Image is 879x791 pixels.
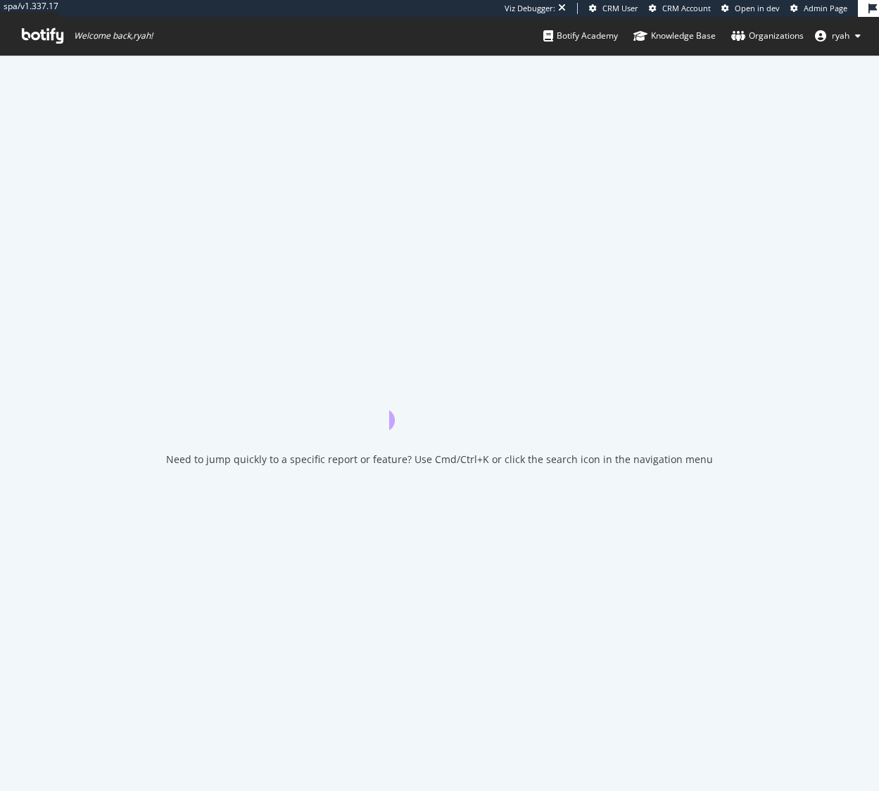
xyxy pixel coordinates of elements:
div: Need to jump quickly to a specific report or feature? Use Cmd/Ctrl+K or click the search icon in ... [166,453,713,467]
span: Admin Page [804,3,847,13]
button: ryah [804,25,872,47]
div: Knowledge Base [633,29,716,43]
span: ryah [832,30,849,42]
a: Botify Academy [543,17,618,55]
span: CRM User [602,3,638,13]
a: Knowledge Base [633,17,716,55]
div: Viz Debugger: [505,3,555,14]
a: Open in dev [721,3,780,14]
div: animation [389,379,491,430]
a: Organizations [731,17,804,55]
span: CRM Account [662,3,711,13]
a: CRM User [589,3,638,14]
span: Open in dev [735,3,780,13]
a: Admin Page [790,3,847,14]
div: Botify Academy [543,29,618,43]
span: Welcome back, ryah ! [74,30,153,42]
div: Organizations [731,29,804,43]
a: CRM Account [649,3,711,14]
